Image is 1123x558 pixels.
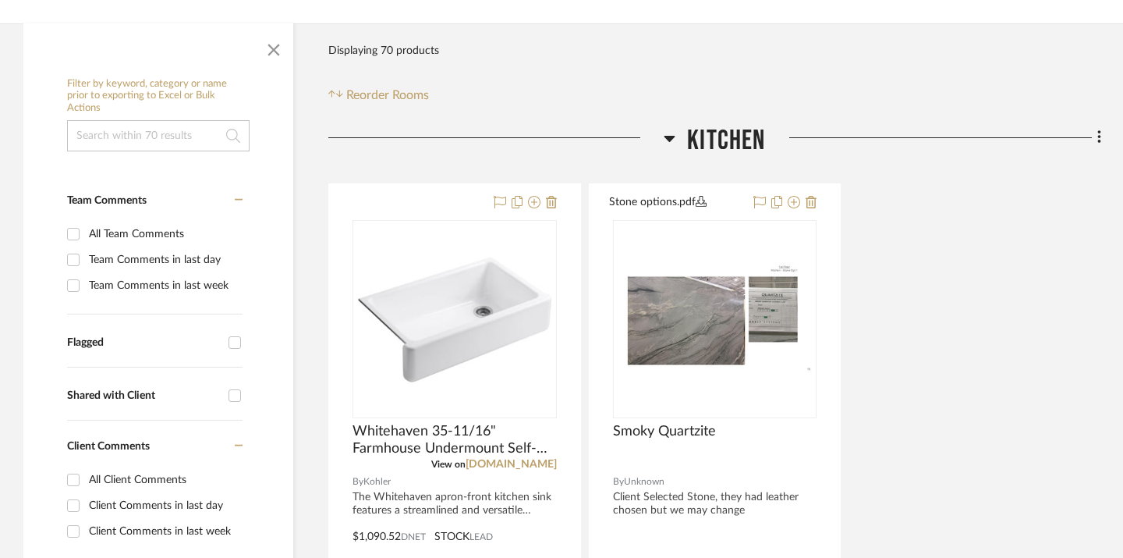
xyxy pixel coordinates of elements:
[328,35,439,66] div: Displaying 70 products
[67,78,250,115] h6: Filter by keyword, category or name prior to exporting to Excel or Bulk Actions
[89,467,239,492] div: All Client Comments
[346,86,429,105] span: Reorder Rooms
[613,474,624,489] span: By
[615,262,816,375] img: Smoky Quartzite
[687,124,765,158] span: Kitchen
[89,519,239,544] div: Client Comments in last week
[258,31,289,62] button: Close
[67,441,150,452] span: Client Comments
[328,86,429,105] button: Reorder Rooms
[67,120,250,151] input: Search within 70 results
[67,336,221,350] div: Flagged
[363,474,391,489] span: Kohler
[67,195,147,206] span: Team Comments
[466,459,557,470] a: [DOMAIN_NAME]
[89,493,239,518] div: Client Comments in last day
[352,423,557,457] span: Whitehaven 35-11/16" Farmhouse Undermount Self-Trimming Single Basin Apron Front Cast Iron Kitche...
[624,474,664,489] span: Unknown
[609,194,745,212] button: Stone options.pdf
[431,460,466,469] span: View on
[357,222,552,417] img: Whitehaven 35-11/16" Farmhouse Undermount Self-Trimming Single Basin Apron Front Cast Iron Kitche...
[89,222,239,247] div: All Team Comments
[89,273,239,298] div: Team Comments in last week
[67,389,221,403] div: Shared with Client
[613,423,716,440] span: Smoky Quartzite
[352,474,363,489] span: By
[89,247,239,272] div: Team Comments in last day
